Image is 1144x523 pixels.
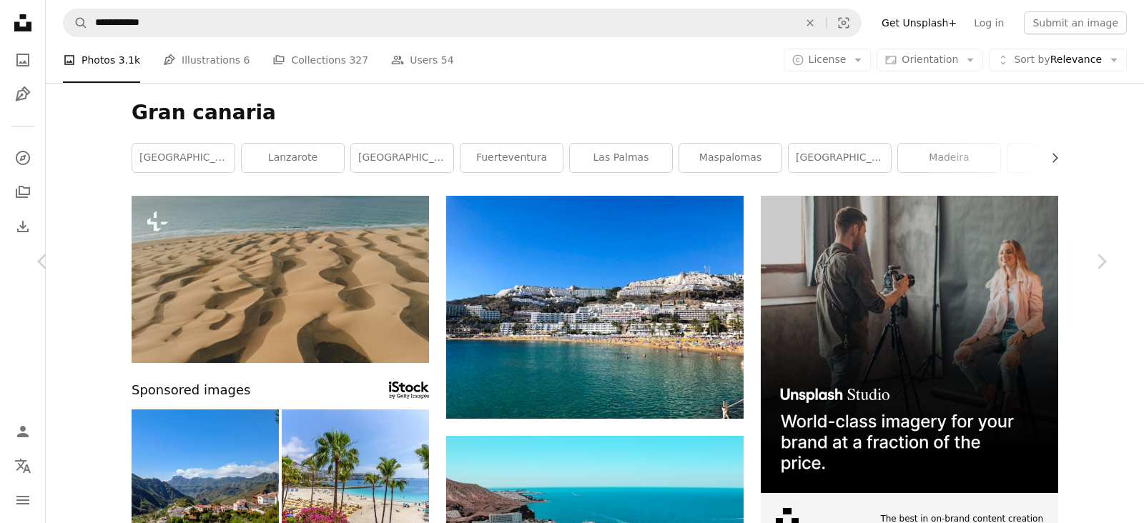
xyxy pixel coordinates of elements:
[679,144,781,172] a: maspalomas
[132,144,235,172] a: [GEOGRAPHIC_DATA]
[242,144,344,172] a: lanzarote
[272,37,368,83] a: Collections 327
[965,11,1012,34] a: Log in
[163,37,250,83] a: Illustrations 6
[351,144,453,172] a: [GEOGRAPHIC_DATA]
[877,49,983,71] button: Orientation
[244,52,250,68] span: 6
[446,196,744,419] img: white and brown concrete building near body of water during daytime
[460,144,563,172] a: fuerteventura
[132,196,429,363] img: a sandy beach with a body of water in the background
[570,144,672,172] a: las palmas
[989,49,1127,71] button: Sort byRelevance
[349,52,368,68] span: 327
[132,380,250,401] span: Sponsored images
[9,486,37,514] button: Menu
[391,37,454,83] a: Users 54
[9,417,37,446] a: Log in / Sign up
[9,46,37,74] a: Photos
[1058,193,1144,330] a: Next
[898,144,1000,172] a: madeira
[761,196,1058,493] img: file-1715651741414-859baba4300dimage
[9,178,37,206] a: Collections
[63,9,862,37] form: Find visuals sitewide
[902,54,958,65] span: Orientation
[1024,11,1127,34] button: Submit an image
[9,80,37,109] a: Illustrations
[64,9,88,36] button: Search Unsplash
[1014,53,1102,67] span: Relevance
[784,49,872,71] button: License
[446,300,744,313] a: white and brown concrete building near body of water during daytime
[132,272,429,285] a: a sandy beach with a body of water in the background
[1042,144,1058,172] button: scroll list to the right
[794,9,826,36] button: Clear
[132,100,1058,126] h1: Gran canaria
[1007,144,1110,172] a: ibiza
[789,144,891,172] a: [GEOGRAPHIC_DATA]
[873,11,965,34] a: Get Unsplash+
[1014,54,1050,65] span: Sort by
[809,54,847,65] span: License
[9,452,37,480] button: Language
[441,52,454,68] span: 54
[9,144,37,172] a: Explore
[827,9,861,36] button: Visual search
